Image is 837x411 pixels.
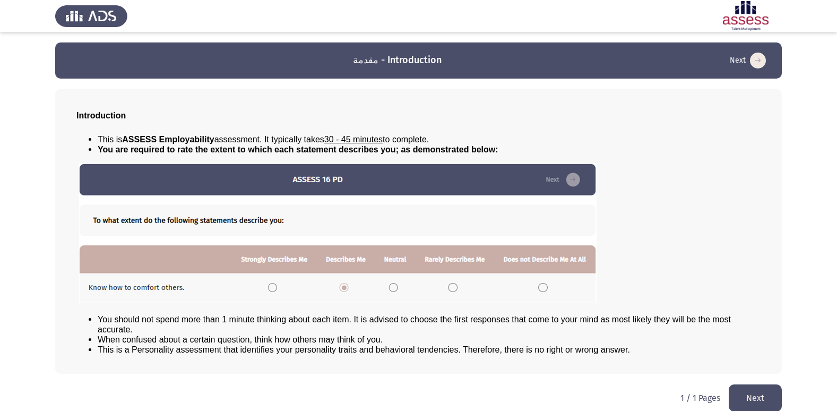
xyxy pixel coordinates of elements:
[98,315,731,334] span: You should not spend more than 1 minute thinking about each item. It is advised to choose the fir...
[324,135,383,144] u: 30 - 45 minutes
[98,135,429,144] span: This is assessment. It typically takes to complete.
[98,335,383,344] span: When confused about a certain question, think how others may think of you.
[710,1,782,31] img: Assessment logo of ASSESS Employability - EBI
[98,145,498,154] span: You are required to rate the extent to which each statement describes you; as demonstrated below:
[353,54,442,67] h3: مقدمة - Introduction
[680,393,720,403] p: 1 / 1 Pages
[76,111,126,120] span: Introduction
[727,52,769,69] button: load next page
[98,345,630,354] span: This is a Personality assessment that identifies your personality traits and behavioral tendencie...
[122,135,214,144] b: ASSESS Employability
[55,1,127,31] img: Assess Talent Management logo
